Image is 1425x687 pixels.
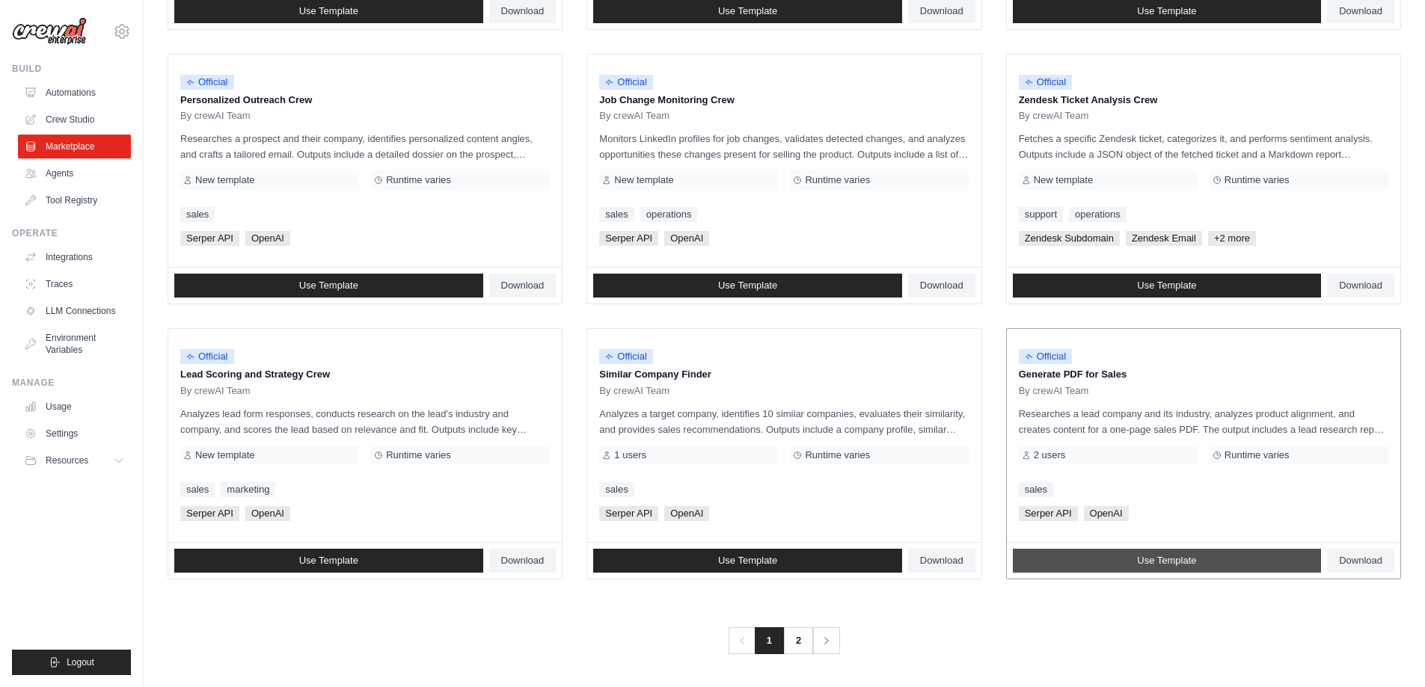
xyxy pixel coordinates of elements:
span: Serper API [180,231,239,246]
span: Use Template [299,280,358,292]
a: Use Template [1013,274,1322,298]
span: New template [195,174,254,186]
span: Use Template [718,280,777,292]
div: Build [12,63,131,75]
a: operations [1069,207,1127,222]
a: sales [1019,482,1053,497]
a: Usage [18,395,131,419]
span: OpenAI [1084,506,1129,521]
button: Logout [12,650,131,675]
span: Zendesk Email [1126,231,1202,246]
span: Use Template [718,5,777,17]
span: Official [1019,349,1073,364]
span: OpenAI [664,506,709,521]
a: Integrations [18,245,131,269]
img: Logo [12,17,87,46]
span: OpenAI [664,231,709,246]
a: Use Template [593,274,902,298]
span: Download [501,280,545,292]
span: New template [614,174,673,186]
div: Manage [12,377,131,389]
span: By crewAI Team [180,110,251,122]
p: Similar Company Finder [599,367,969,382]
span: Official [599,75,653,90]
p: Personalized Outreach Crew [180,93,550,108]
span: Use Template [1137,555,1196,567]
a: sales [180,482,215,497]
a: Traces [18,272,131,296]
a: Download [1327,274,1394,298]
p: Researches a lead company and its industry, analyzes product alignment, and creates content for a... [1019,406,1388,437]
span: Serper API [599,506,658,521]
span: By crewAI Team [599,110,669,122]
span: Download [1339,555,1382,567]
p: Analyzes lead form responses, conducts research on the lead's industry and company, and scores th... [180,406,550,437]
nav: Pagination [729,627,840,654]
a: sales [180,207,215,222]
span: Download [501,5,545,17]
p: Researches a prospect and their company, identifies personalized content angles, and crafts a tai... [180,131,550,162]
p: Job Change Monitoring Crew [599,93,969,108]
span: Download [920,5,963,17]
span: By crewAI Team [599,385,669,397]
span: Official [1019,75,1073,90]
a: Settings [18,422,131,446]
p: Lead Scoring and Strategy Crew [180,367,550,382]
p: Fetches a specific Zendesk ticket, categorizes it, and performs sentiment analysis. Outputs inclu... [1019,131,1388,162]
a: Download [908,274,975,298]
span: Runtime varies [386,449,451,461]
a: Download [1327,549,1394,573]
span: OpenAI [245,231,290,246]
a: sales [599,482,634,497]
p: Monitors LinkedIn profiles for job changes, validates detected changes, and analyzes opportunitie... [599,131,969,162]
span: By crewAI Team [1019,385,1089,397]
a: Agents [18,161,131,185]
p: Analyzes a target company, identifies 10 similar companies, evaluates their similarity, and provi... [599,406,969,437]
span: Use Template [299,555,358,567]
span: Logout [67,656,94,668]
span: Serper API [180,506,239,521]
span: Download [501,555,545,567]
a: Crew Studio [18,108,131,132]
span: Download [920,280,963,292]
span: Zendesk Subdomain [1019,231,1120,246]
a: Automations [18,81,131,105]
span: 1 [755,627,784,654]
p: Generate PDF for Sales [1019,367,1388,382]
p: Zendesk Ticket Analysis Crew [1019,93,1388,108]
a: Download [489,549,557,573]
a: support [1019,207,1063,222]
span: 2 users [1034,449,1066,461]
span: Serper API [1019,506,1078,521]
a: marketing [221,482,275,497]
span: OpenAI [245,506,290,521]
div: Operate [12,227,131,239]
a: Use Template [1013,549,1322,573]
a: 2 [783,627,813,654]
a: Use Template [593,549,902,573]
span: Official [180,349,234,364]
span: Runtime varies [1225,174,1290,186]
span: Runtime varies [805,174,870,186]
a: LLM Connections [18,299,131,323]
a: Use Template [174,549,483,573]
span: Official [599,349,653,364]
a: Tool Registry [18,188,131,212]
span: Use Template [299,5,358,17]
span: Resources [46,455,88,466]
a: Use Template [174,274,483,298]
a: operations [640,207,698,222]
span: New template [195,449,254,461]
span: Download [1339,5,1382,17]
a: Environment Variables [18,326,131,362]
span: Download [1339,280,1382,292]
span: By crewAI Team [1019,110,1089,122]
span: Download [920,555,963,567]
span: +2 more [1208,231,1256,246]
span: Runtime varies [386,174,451,186]
span: Use Template [718,555,777,567]
button: Resources [18,449,131,472]
a: Marketplace [18,135,131,158]
a: sales [599,207,634,222]
span: Runtime varies [805,449,870,461]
